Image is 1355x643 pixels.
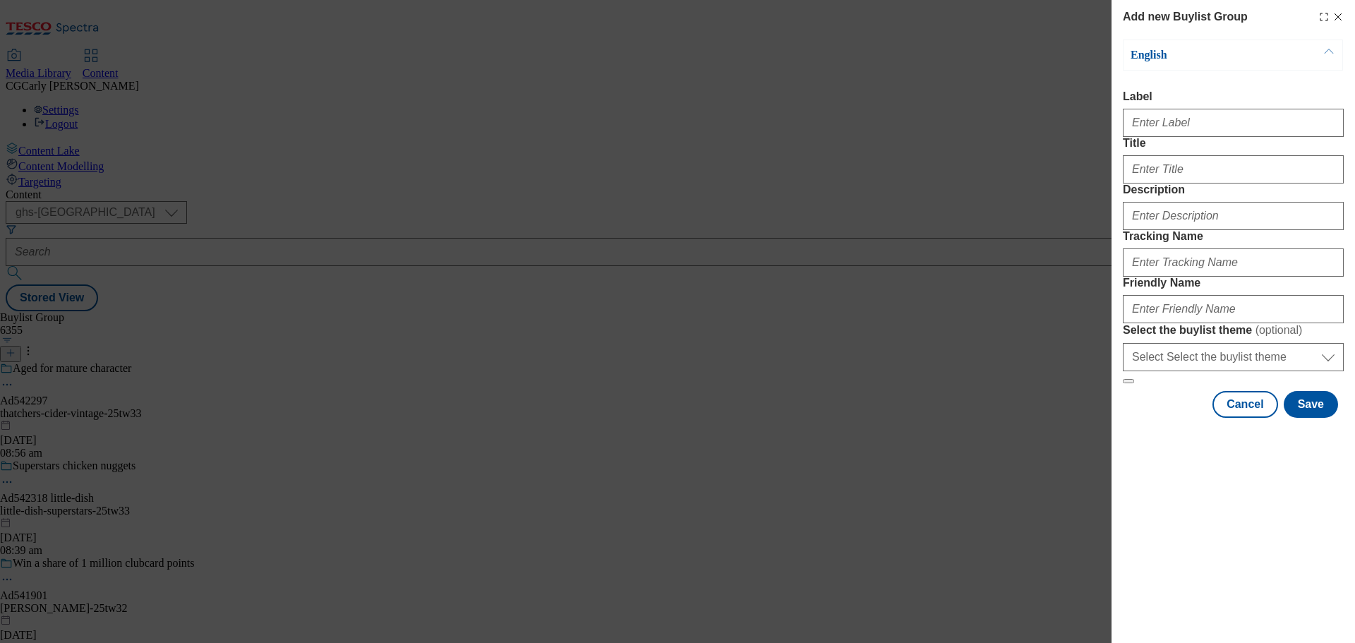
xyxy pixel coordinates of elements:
[1212,391,1277,418] button: Cancel
[1131,48,1279,62] p: English
[1123,137,1344,150] label: Title
[1123,295,1344,323] input: Enter Friendly Name
[1123,323,1344,337] label: Select the buylist theme
[1123,277,1344,289] label: Friendly Name
[1284,391,1338,418] button: Save
[1123,184,1344,196] label: Description
[1123,230,1344,243] label: Tracking Name
[1123,248,1344,277] input: Enter Tracking Name
[1255,324,1303,336] span: ( optional )
[1123,155,1344,184] input: Enter Title
[1123,8,1248,25] h4: Add new Buylist Group
[1123,109,1344,137] input: Enter Label
[1123,90,1344,103] label: Label
[1123,202,1344,230] input: Enter Description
